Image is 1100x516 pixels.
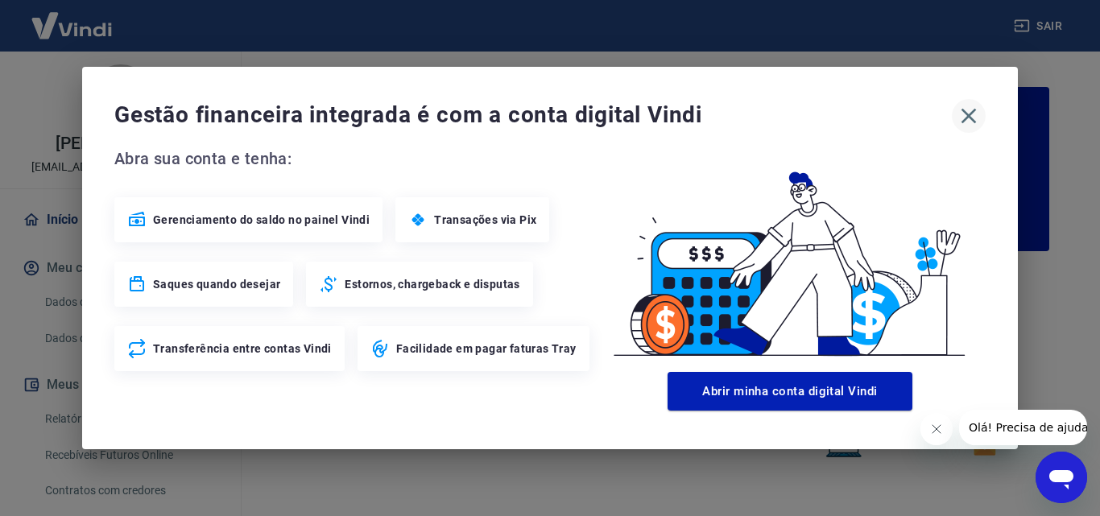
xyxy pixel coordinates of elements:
span: Gerenciamento do saldo no painel Vindi [153,212,370,228]
span: Saques quando desejar [153,276,280,292]
span: Olá! Precisa de ajuda? [10,11,135,24]
span: Transações via Pix [434,212,536,228]
iframe: Botão para abrir a janela de mensagens [1036,452,1087,503]
span: Gestão financeira integrada é com a conta digital Vindi [114,99,952,131]
span: Transferência entre contas Vindi [153,341,332,357]
img: Good Billing [594,146,986,365]
span: Abra sua conta e tenha: [114,146,594,171]
span: Facilidade em pagar faturas Tray [396,341,577,357]
button: Abrir minha conta digital Vindi [668,372,912,411]
iframe: Fechar mensagem [920,413,953,445]
iframe: Mensagem da empresa [959,410,1087,445]
span: Estornos, chargeback e disputas [345,276,519,292]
